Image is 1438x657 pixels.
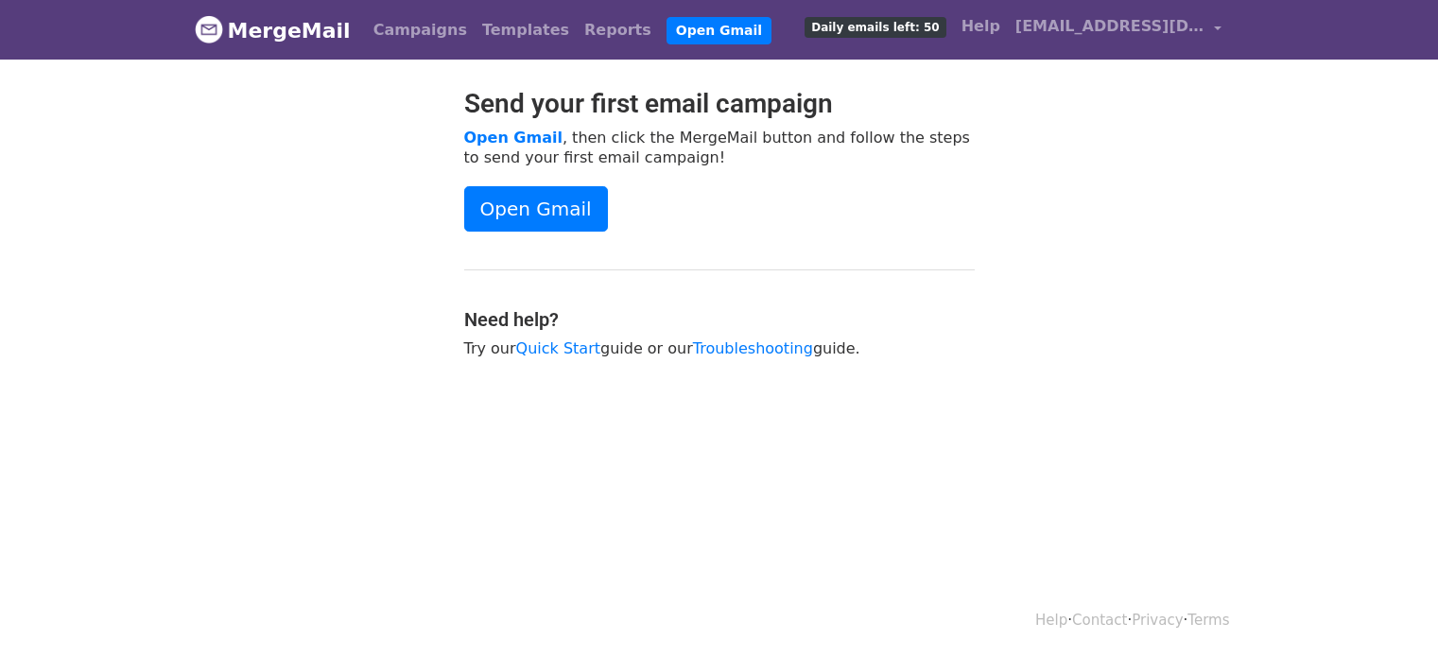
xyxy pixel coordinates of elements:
[693,339,813,357] a: Troubleshooting
[366,11,475,49] a: Campaigns
[667,17,771,44] a: Open Gmail
[805,17,945,38] span: Daily emails left: 50
[464,128,975,167] p: , then click the MergeMail button and follow the steps to send your first email campaign!
[464,186,608,232] a: Open Gmail
[1187,612,1229,629] a: Terms
[954,8,1008,45] a: Help
[1008,8,1229,52] a: [EMAIL_ADDRESS][DOMAIN_NAME]
[464,88,975,120] h2: Send your first email campaign
[464,338,975,358] p: Try our guide or our guide.
[464,308,975,331] h4: Need help?
[1015,15,1204,38] span: [EMAIL_ADDRESS][DOMAIN_NAME]
[195,15,223,43] img: MergeMail logo
[1132,612,1183,629] a: Privacy
[195,10,351,50] a: MergeMail
[464,129,563,147] a: Open Gmail
[516,339,600,357] a: Quick Start
[797,8,953,45] a: Daily emails left: 50
[577,11,659,49] a: Reports
[1072,612,1127,629] a: Contact
[475,11,577,49] a: Templates
[1035,612,1067,629] a: Help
